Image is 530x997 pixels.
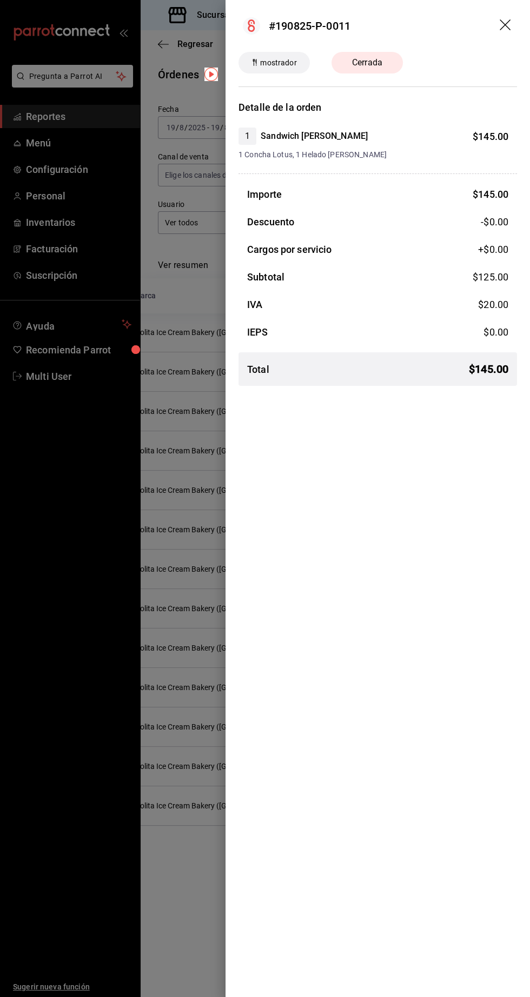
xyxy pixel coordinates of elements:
[469,361,508,377] span: $ 145.00
[239,130,256,143] span: 1
[247,325,268,339] h3: IEPS
[261,130,368,143] h4: Sandwich [PERSON_NAME]
[247,215,294,229] h3: Descuento
[256,57,301,69] span: mostrador
[239,100,517,115] h3: Detalle de la orden
[481,215,508,229] span: -$0.00
[247,297,262,312] h3: IVA
[478,242,508,257] span: +$ 0.00
[473,131,508,142] span: $ 145.00
[247,270,284,284] h3: Subtotal
[473,189,508,200] span: $ 145.00
[478,299,508,310] span: $ 20.00
[239,149,508,160] span: 1 Concha Lotus, 1 Helado [PERSON_NAME]
[247,242,332,257] h3: Cargos por servicio
[204,68,218,81] img: Tooltip marker
[500,19,513,32] button: drag
[247,362,269,377] h3: Total
[473,271,508,283] span: $ 125.00
[269,18,350,34] div: #190825-P-0011
[346,56,389,69] span: Cerrada
[483,326,508,338] span: $ 0.00
[247,187,282,202] h3: Importe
